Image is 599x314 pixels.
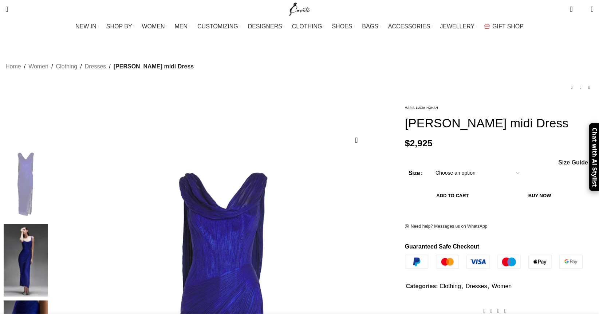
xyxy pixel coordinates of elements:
img: GiftBag [484,24,490,29]
span: CLOTHING [292,23,322,30]
span: GIFT SHOP [492,23,524,30]
span: DESIGNERS [248,23,282,30]
a: Next product [585,83,594,92]
span: JEWELLERY [440,23,474,30]
span: MEN [175,23,188,30]
bdi: 2,925 [405,138,433,148]
a: Need help? Messages us on WhatsApp [405,224,488,230]
span: ACCESSORIES [388,23,430,30]
div: Main navigation [2,19,597,34]
strong: Guaranteed Safe Checkout [405,243,480,250]
span: [PERSON_NAME] midi Dress [114,62,194,71]
a: Size Guide [558,160,588,166]
a: CUSTOMIZING [197,19,241,34]
span: WOMEN [142,23,165,30]
span: Size Guide [558,160,588,166]
span: SHOP BY [106,23,132,30]
a: Women [28,62,48,71]
a: Home [5,62,21,71]
span: Categories: [406,283,438,289]
a: NEW IN [75,19,99,34]
label: Size [409,168,423,178]
a: Search [2,2,12,16]
img: Maria Lucia Hohan gown [4,148,48,220]
span: 0 [580,7,585,13]
a: CLOTHING [292,19,325,34]
div: My Wishlist [578,2,586,16]
span: CUSTOMIZING [197,23,238,30]
a: GIFT SHOP [484,19,524,34]
a: Previous product [567,83,576,92]
a: JEWELLERY [440,19,477,34]
nav: Breadcrumb [5,62,194,71]
a: Women [492,283,512,289]
a: Dresses [85,62,106,71]
a: MEN [175,19,190,34]
img: Maria Lucia Hohan [405,107,438,109]
span: , [488,282,489,291]
button: Add to cart [409,188,497,203]
span: BAGS [362,23,378,30]
a: Clothing [440,283,461,289]
span: NEW IN [75,23,96,30]
img: Maria Lucia Hohan Dresses [4,224,48,297]
a: 0 [566,2,576,16]
a: DESIGNERS [248,19,285,34]
h1: [PERSON_NAME] midi Dress [405,116,594,131]
span: SHOES [332,23,352,30]
a: Clothing [56,62,77,71]
a: ACCESSORIES [388,19,433,34]
button: Buy now [500,188,579,203]
a: SHOP BY [106,19,135,34]
a: WOMEN [142,19,168,34]
span: 0 [571,4,576,9]
span: $ [405,138,410,148]
a: SHOES [332,19,355,34]
img: guaranteed-safe-checkout-bordered.j [405,255,583,269]
a: BAGS [362,19,381,34]
a: Site logo [287,5,312,12]
span: , [462,282,463,291]
a: Dresses [466,283,487,289]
